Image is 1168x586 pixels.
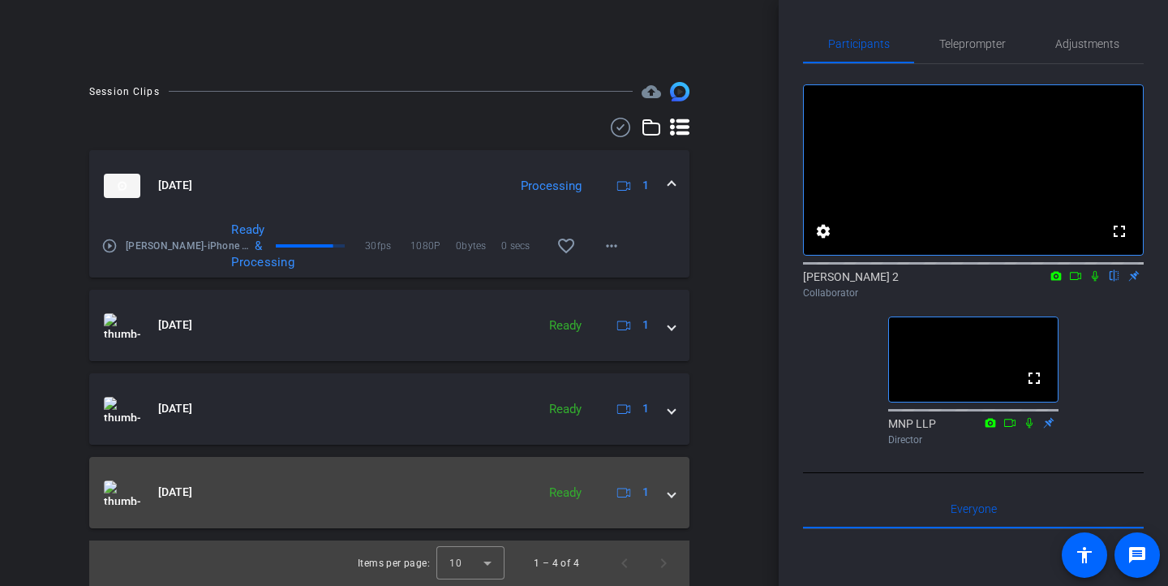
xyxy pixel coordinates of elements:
[814,222,833,241] mat-icon: settings
[951,503,997,515] span: Everyone
[89,373,689,445] mat-expansion-panel-header: thumb-nail[DATE]Ready1
[888,416,1058,447] div: MNP LLP
[89,222,689,278] div: thumb-nail[DATE]Processing1
[89,290,689,361] mat-expansion-panel-header: thumb-nail[DATE]Ready1
[158,400,192,417] span: [DATE]
[803,286,1144,300] div: Collaborator
[104,313,140,338] img: thumb-nail
[158,484,192,501] span: [DATE]
[223,222,270,270] div: Ready & Processing
[501,238,547,254] span: 0 secs
[541,317,590,335] div: Ready
[104,480,140,505] img: thumb-nail
[602,236,621,256] mat-icon: more_horiz
[1110,222,1129,241] mat-icon: fullscreen
[365,238,410,254] span: 30fps
[939,38,1006,50] span: Teleprompter
[642,177,649,194] span: 1
[358,555,430,571] div: Items per page:
[513,177,590,196] div: Processing
[104,174,140,198] img: thumb-nail
[642,82,661,101] mat-icon: cloud_upload
[541,400,590,419] div: Ready
[642,82,661,101] span: Destinations for your clips
[126,238,251,254] span: [PERSON_NAME]-iPhone 15-2025-10-02-15-00-10-730-0
[803,269,1144,300] div: [PERSON_NAME] 2
[1055,38,1119,50] span: Adjustments
[605,544,644,583] button: Previous page
[670,82,689,101] img: Session clips
[1024,368,1044,388] mat-icon: fullscreen
[101,238,118,254] mat-icon: play_circle_outline
[104,397,140,421] img: thumb-nail
[1075,545,1094,565] mat-icon: accessibility
[410,238,456,254] span: 1080P
[644,544,683,583] button: Next page
[89,457,689,528] mat-expansion-panel-header: thumb-nail[DATE]Ready1
[828,38,890,50] span: Participants
[89,84,160,100] div: Session Clips
[888,433,1058,447] div: Director
[541,484,590,502] div: Ready
[89,150,689,222] mat-expansion-panel-header: thumb-nail[DATE]Processing1
[556,236,576,256] mat-icon: favorite_border
[642,484,649,501] span: 1
[642,400,649,417] span: 1
[1105,268,1124,282] mat-icon: flip
[534,555,579,571] div: 1 – 4 of 4
[642,317,649,334] span: 1
[158,317,192,334] span: [DATE]
[1127,545,1147,565] mat-icon: message
[456,238,501,254] span: 0bytes
[158,177,192,194] span: [DATE]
